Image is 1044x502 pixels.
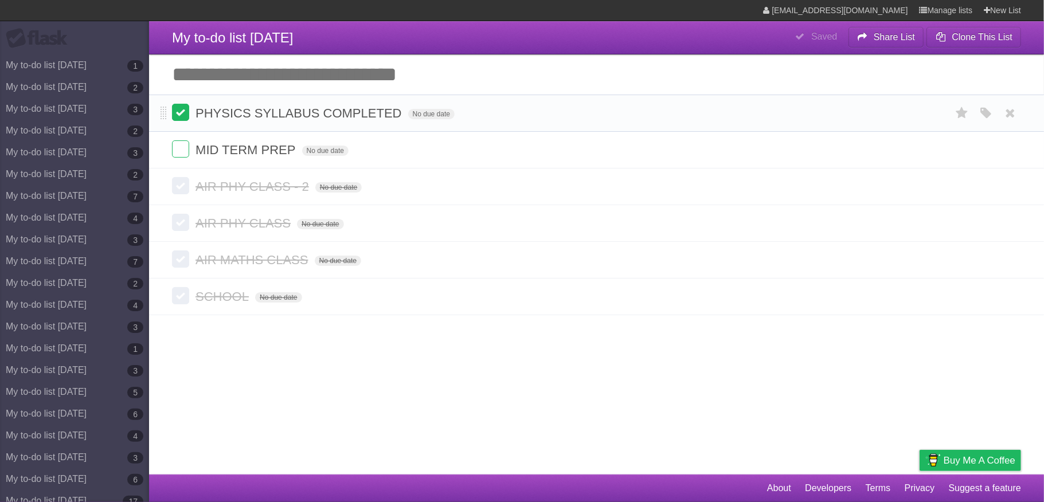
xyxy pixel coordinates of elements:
b: 3 [127,104,143,115]
label: Done [172,140,189,158]
b: 3 [127,147,143,159]
span: AIR MATHS CLASS [195,253,311,267]
div: Flask [6,28,75,49]
b: 3 [127,365,143,376]
button: Clone This List [926,27,1021,48]
span: No due date [255,292,302,303]
b: 2 [127,125,143,137]
a: Suggest a feature [949,477,1021,499]
b: 7 [127,191,143,202]
span: MID TERM PREP [195,143,298,157]
span: No due date [315,256,361,266]
b: 6 [127,474,143,485]
a: Buy me a coffee [920,450,1021,471]
span: No due date [315,182,362,193]
b: 6 [127,409,143,420]
span: No due date [408,109,455,119]
label: Done [172,104,189,121]
b: Share List [874,32,915,42]
label: Done [172,287,189,304]
a: Privacy [905,477,934,499]
label: Done [172,214,189,231]
span: No due date [302,146,349,156]
b: 3 [127,452,143,464]
b: 4 [127,213,143,224]
span: SCHOOL [195,289,252,304]
b: 3 [127,321,143,333]
label: Done [172,177,189,194]
button: Share List [849,27,924,48]
b: Clone This List [952,32,1012,42]
b: 4 [127,300,143,311]
span: My to-do list [DATE] [172,30,294,45]
span: Buy me a coffee [944,450,1015,470]
b: 2 [127,82,143,93]
span: PHYSICS SYLLABUS COMPLETED [195,106,404,120]
b: Saved [811,32,837,41]
a: Terms [866,477,891,499]
span: AIR PHY CLASS [195,216,294,230]
label: Done [172,250,189,268]
b: 7 [127,256,143,268]
b: 2 [127,278,143,289]
a: Developers [805,477,851,499]
b: 1 [127,60,143,72]
span: AIR PHY CLASS - 2 [195,179,312,194]
a: About [767,477,791,499]
b: 4 [127,430,143,442]
span: No due date [297,219,343,229]
b: 5 [127,387,143,398]
b: 1 [127,343,143,355]
label: Star task [951,104,973,123]
b: 3 [127,234,143,246]
b: 2 [127,169,143,181]
label: Star task [951,140,973,159]
img: Buy me a coffee [925,450,941,470]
